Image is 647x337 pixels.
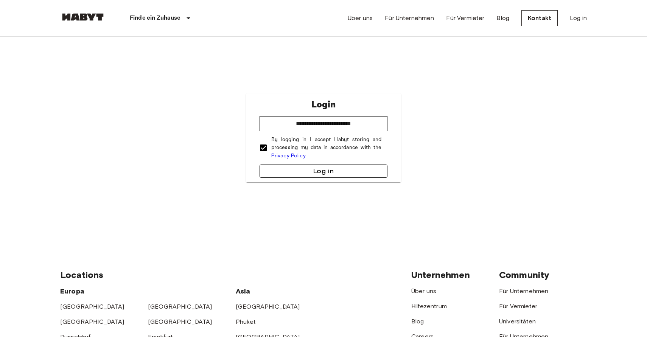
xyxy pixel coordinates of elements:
span: Community [499,269,549,280]
a: Kontakt [521,10,558,26]
a: [GEOGRAPHIC_DATA] [236,303,300,310]
a: [GEOGRAPHIC_DATA] [148,318,212,325]
a: Phuket [236,318,256,325]
a: [GEOGRAPHIC_DATA] [60,318,124,325]
a: [GEOGRAPHIC_DATA] [148,303,212,310]
span: Unternehmen [411,269,470,280]
a: Über uns [348,14,373,23]
p: Login [311,98,336,112]
a: Für Unternehmen [385,14,434,23]
button: Log in [260,165,387,178]
span: Europa [60,287,84,295]
a: Hilfezentrum [411,303,447,310]
a: Für Vermieter [499,303,537,310]
a: Für Vermieter [446,14,484,23]
a: Log in [570,14,587,23]
a: Blog [411,318,424,325]
a: Privacy Policy [271,152,306,159]
span: Locations [60,269,103,280]
a: Universitäten [499,318,536,325]
a: Für Unternehmen [499,287,548,295]
a: [GEOGRAPHIC_DATA] [60,303,124,310]
img: Habyt [60,13,106,21]
a: Blog [496,14,509,23]
a: Über uns [411,287,436,295]
p: By logging in I accept Habyt storing and processing my data in accordance with the [271,136,381,160]
span: Asia [236,287,250,295]
p: Finde ein Zuhause [130,14,181,23]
